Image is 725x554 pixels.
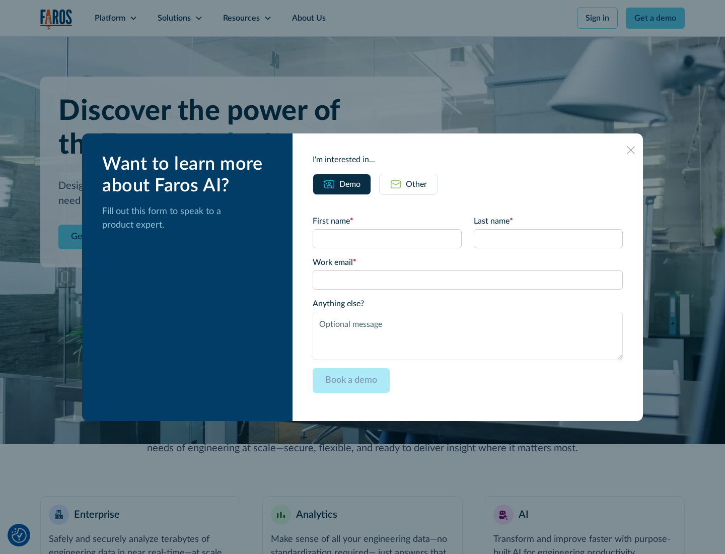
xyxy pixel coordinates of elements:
[102,154,276,197] div: Want to learn more about Faros AI?
[313,215,623,401] form: Email Form
[339,178,360,190] div: Demo
[313,256,623,268] label: Work email
[313,215,462,227] label: First name
[474,215,623,227] label: Last name
[406,178,427,190] div: Other
[313,154,623,166] div: I'm interested in...
[313,298,623,310] label: Anything else?
[102,205,276,232] p: Fill out this form to speak to a product expert.
[313,368,390,393] input: Book a demo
